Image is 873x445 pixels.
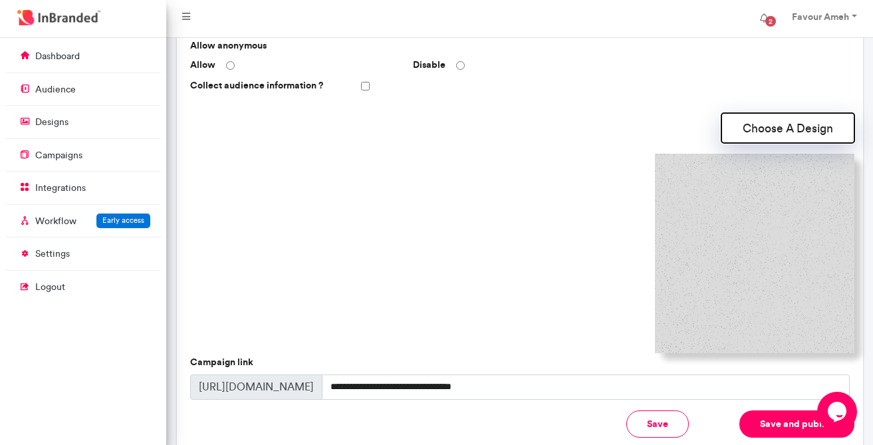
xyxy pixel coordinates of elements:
img: InBranded Logo [14,7,104,29]
p: dashboard [35,50,80,63]
p: Workflow [35,215,76,228]
label: Allow [190,59,215,72]
p: settings [35,247,70,261]
button: Save and publish [739,410,854,438]
img: design [655,154,854,353]
iframe: chat widget [817,392,860,432]
button: Save [626,410,689,438]
span: Allow anonymous [185,39,408,53]
p: designs [35,116,68,129]
p: audience [35,83,76,96]
button: Choose A Design [721,113,854,143]
label: Collect audience information ? [185,74,328,98]
label: Disable [413,59,445,72]
span: Early access [102,216,144,225]
strong: Favour Ameh [792,11,849,23]
p: campaigns [35,149,82,162]
p: logout [35,281,65,294]
p: integrations [35,182,86,195]
label: Campaign link [190,356,253,369]
span: 2 [765,16,776,27]
span: [URL][DOMAIN_NAME] [190,374,322,400]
